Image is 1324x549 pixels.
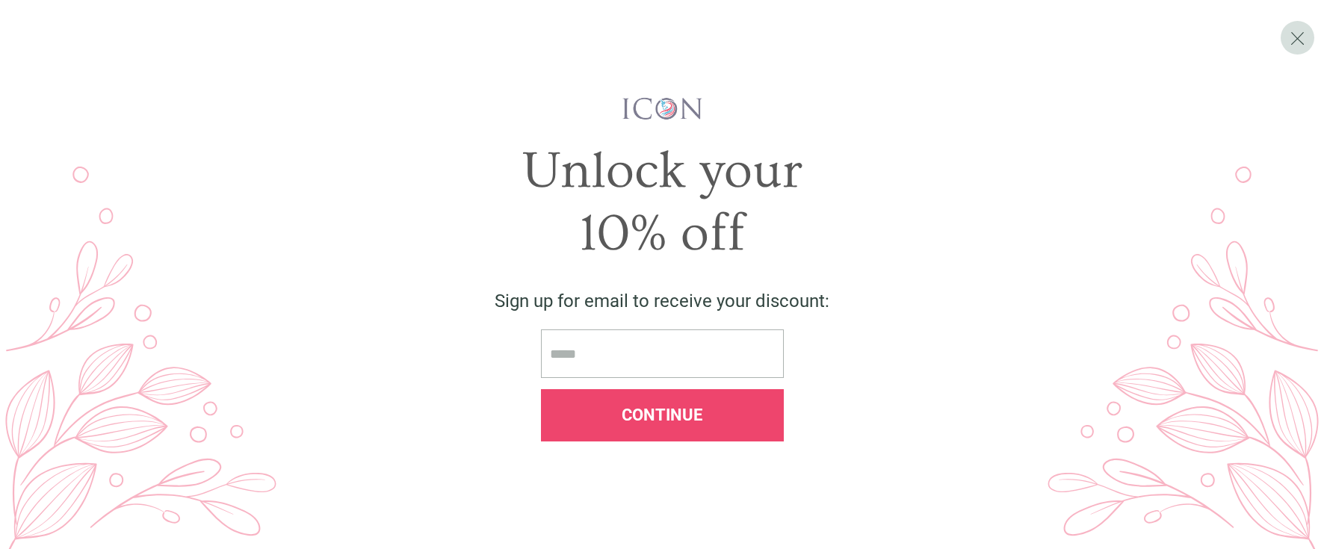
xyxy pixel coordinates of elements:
img: iconwallstickersl_1754656298800.png [620,96,705,122]
span: Unlock your [522,142,802,200]
span: 10% off [579,205,745,263]
span: Sign up for email to receive your discount: [495,291,829,311]
span: Continue [622,406,702,424]
span: X [1290,27,1305,49]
